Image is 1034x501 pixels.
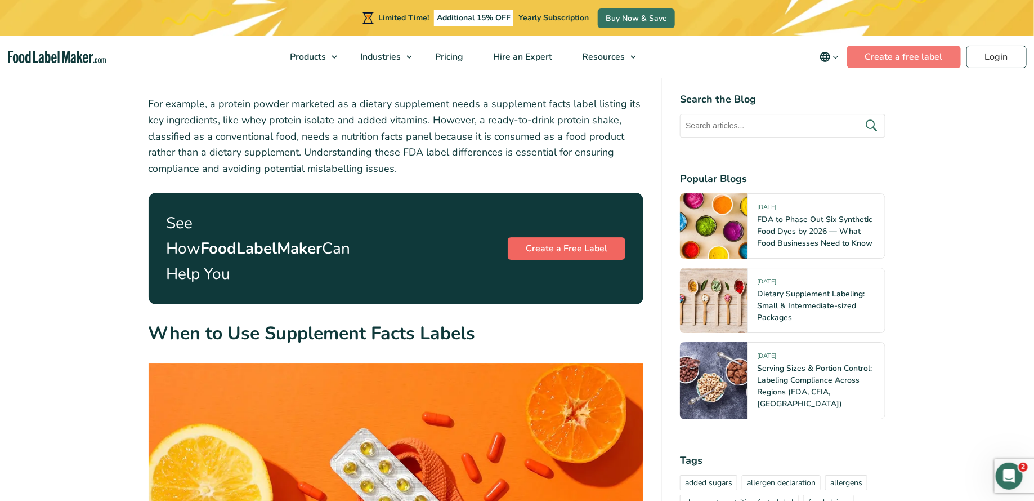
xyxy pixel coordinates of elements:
[680,172,885,187] h4: Popular Blogs
[680,114,885,138] input: Search articles...
[490,51,553,63] span: Hire an Expert
[567,36,642,78] a: Resources
[357,51,402,63] span: Industries
[478,36,565,78] a: Hire an Expert
[518,12,589,23] span: Yearly Subscription
[167,211,362,286] p: See How Can Help You
[757,352,776,365] span: [DATE]
[432,51,464,63] span: Pricing
[434,10,513,26] span: Additional 15% OFF
[201,238,323,259] strong: FoodLabelMaker
[508,237,625,260] a: Create a Free Label
[680,454,885,469] h4: Tags
[149,321,476,345] strong: When to Use Supplement Facts Labels
[378,12,429,23] span: Limited Time!
[757,289,865,323] a: Dietary Supplement Labeling: Small & Intermediate-sized Packages
[1019,463,1028,472] span: 2
[287,51,327,63] span: Products
[996,463,1023,490] iframe: Intercom live chat
[346,36,418,78] a: Industries
[149,96,644,177] p: For example, a protein powder marketed as a dietary supplement needs a supplement facts label lis...
[742,476,821,491] a: allergen declaration
[847,46,961,68] a: Create a free label
[275,36,343,78] a: Products
[966,46,1027,68] a: Login
[757,215,872,249] a: FDA to Phase Out Six Synthetic Food Dyes by 2026 — What Food Businesses Need to Know
[757,203,776,216] span: [DATE]
[579,51,626,63] span: Resources
[757,278,776,291] span: [DATE]
[680,92,885,108] h4: Search the Blog
[825,476,867,491] a: allergens
[757,363,872,410] a: Serving Sizes & Portion Control: Labeling Compliance Across Regions (FDA, CFIA, [GEOGRAPHIC_DATA])
[598,8,675,28] a: Buy Now & Save
[420,36,476,78] a: Pricing
[680,476,737,491] a: added sugars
